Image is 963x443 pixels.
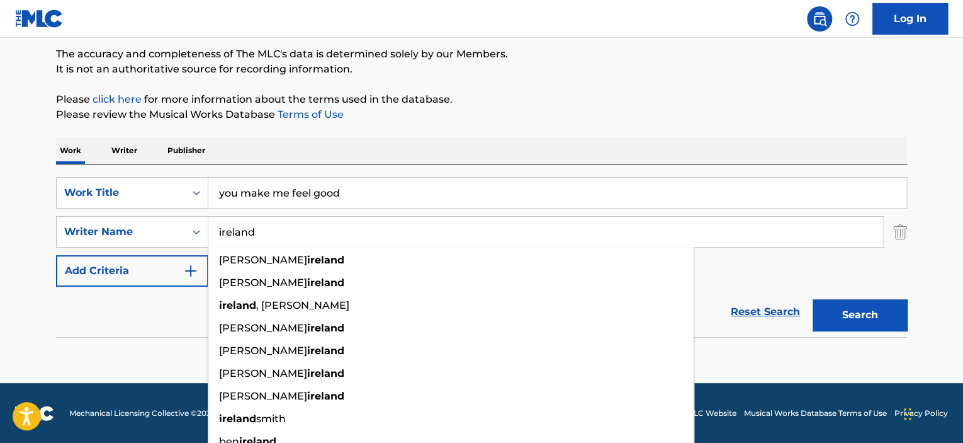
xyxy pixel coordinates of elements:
strong: ireland [307,277,344,289]
strong: ireland [307,390,344,402]
span: [PERSON_NAME] [219,345,307,357]
button: Search [813,299,907,331]
p: Please for more information about the terms used in the database. [56,92,907,107]
a: click here [93,93,142,105]
img: logo [15,406,54,421]
a: Musical Works Database Terms of Use [744,408,887,419]
span: smith [256,413,286,425]
img: search [812,11,827,26]
strong: ireland [307,345,344,357]
p: Work [56,137,85,164]
span: Mechanical Licensing Collective © 2025 [69,408,215,419]
span: [PERSON_NAME] [219,322,307,334]
span: , [PERSON_NAME] [256,299,349,311]
a: Privacy Policy [894,408,948,419]
strong: ireland [307,322,344,334]
img: MLC Logo [15,9,64,28]
strong: ireland [307,254,344,266]
span: [PERSON_NAME] [219,277,307,289]
div: Writer Name [64,224,177,239]
div: Work Title [64,185,177,200]
a: The MLC Website [671,408,736,419]
a: Reset Search [724,298,806,326]
div: Drag [904,395,911,433]
p: Please review the Musical Works Database [56,107,907,122]
img: 9d2ae6d4665cec9f34b9.svg [183,263,198,279]
a: Terms of Use [275,108,344,120]
p: Publisher [164,137,209,164]
span: [PERSON_NAME] [219,254,307,266]
span: [PERSON_NAME] [219,390,307,402]
strong: ireland [219,299,256,311]
span: [PERSON_NAME] [219,367,307,379]
div: Help [840,6,865,32]
p: It is not an authoritative source for recording information. [56,62,907,77]
form: Search Form [56,177,907,337]
strong: ireland [219,413,256,425]
p: The accuracy and completeness of The MLC's data is determined solely by our Members. [56,47,907,62]
img: help [845,11,860,26]
strong: ireland [307,367,344,379]
a: Log In [872,3,948,35]
button: Add Criteria [56,255,208,287]
p: Writer [108,137,141,164]
iframe: Chat Widget [900,383,963,443]
a: Public Search [807,6,832,32]
img: Delete Criterion [893,216,907,248]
